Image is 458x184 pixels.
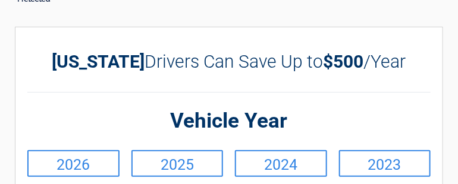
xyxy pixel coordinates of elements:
h2: Drivers Can Save Up to /Year [27,51,431,72]
b: $500 [324,51,364,72]
a: 2026 [27,150,120,177]
a: 2024 [235,150,327,177]
h2: Vehicle Year [27,107,431,135]
a: 2025 [131,150,224,177]
a: 2023 [339,150,431,177]
b: [US_STATE] [52,51,145,72]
